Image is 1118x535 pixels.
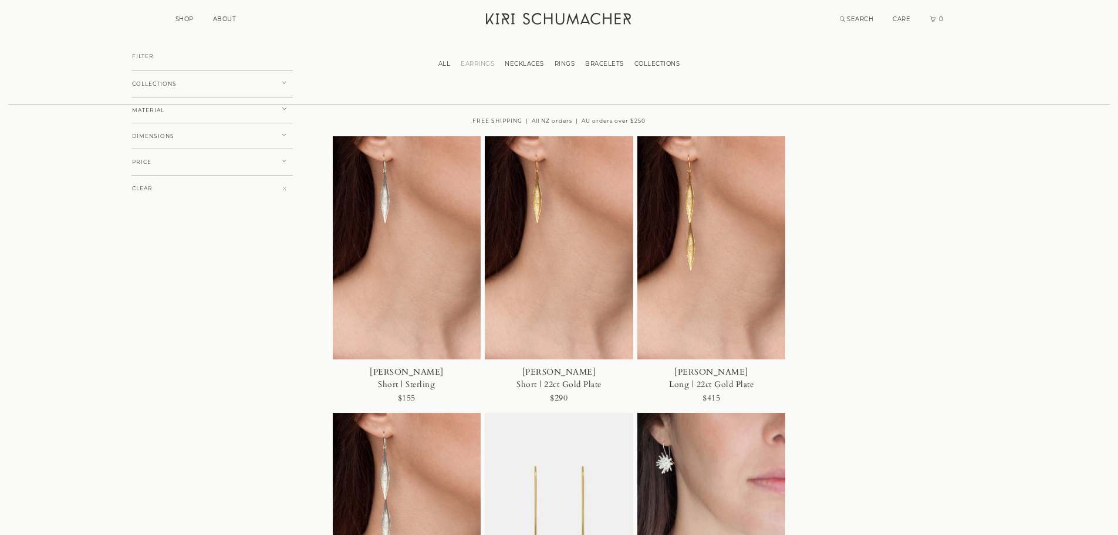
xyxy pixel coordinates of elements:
[847,15,873,23] span: SEARCH
[455,60,499,68] a: EARRINGS
[132,107,164,113] span: MATERIAL
[131,97,293,124] button: MATERIAL
[213,15,237,23] a: ABOUT
[485,136,633,413] a: [PERSON_NAME]Short | 22ct Gold Plate$290
[629,60,685,68] a: COLLECTIONS
[938,15,944,23] span: 0
[131,123,293,150] button: DIMENSIONS
[333,136,481,413] a: [PERSON_NAME]Short | Sterling$155
[398,391,416,406] div: $155
[132,81,177,87] span: COLLECTIONS
[637,136,786,413] a: [PERSON_NAME]Long | 22ct Gold Plate$415
[359,366,454,391] div: [PERSON_NAME] Short | Sterling
[549,60,580,68] a: RINGS
[433,60,456,68] a: ALL
[930,15,944,23] a: Cart
[175,15,194,23] a: SHOP
[499,60,549,68] a: NECKLACES
[132,159,151,165] span: PRICE
[893,15,910,23] a: CARE
[702,391,720,406] div: $415
[333,103,786,136] div: FREE SHIPPING | All NZ orders | AU orders over $250
[131,149,293,176] button: PRICE
[840,15,874,23] a: Search
[132,53,154,59] span: FILTER
[131,70,293,97] button: COLLECTIONS
[132,186,153,191] span: CLEAR
[580,60,629,68] a: BRACELETS
[512,366,607,391] div: [PERSON_NAME] Short | 22ct Gold Plate
[131,175,293,202] button: CLEAR
[550,391,568,406] div: $290
[132,133,174,139] span: DIMENSIONS
[479,6,640,35] a: Kiri Schumacher Home
[664,366,759,391] div: [PERSON_NAME] Long | 22ct Gold Plate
